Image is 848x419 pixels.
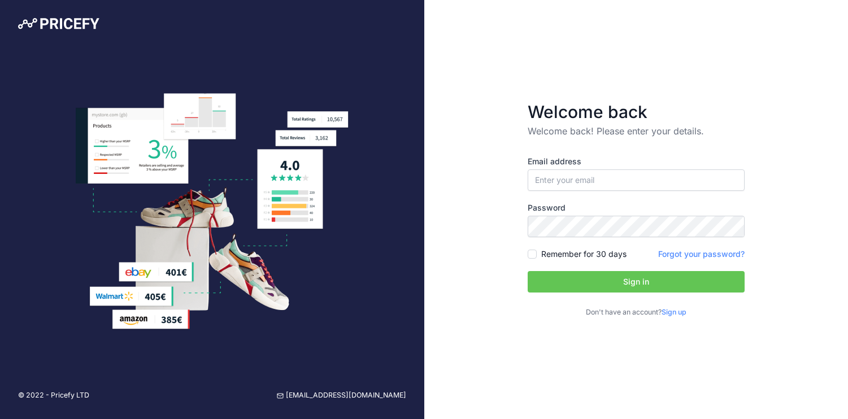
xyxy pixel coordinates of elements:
[528,169,745,191] input: Enter your email
[528,202,745,213] label: Password
[528,307,745,318] p: Don't have an account?
[541,248,627,260] label: Remember for 30 days
[662,308,686,316] a: Sign up
[528,156,745,167] label: Email address
[277,390,406,401] a: [EMAIL_ADDRESS][DOMAIN_NAME]
[528,124,745,138] p: Welcome back! Please enter your details.
[18,390,89,401] p: © 2022 - Pricefy LTD
[528,102,745,122] h3: Welcome back
[18,18,99,29] img: Pricefy
[528,271,745,293] button: Sign in
[658,249,745,259] a: Forgot your password?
